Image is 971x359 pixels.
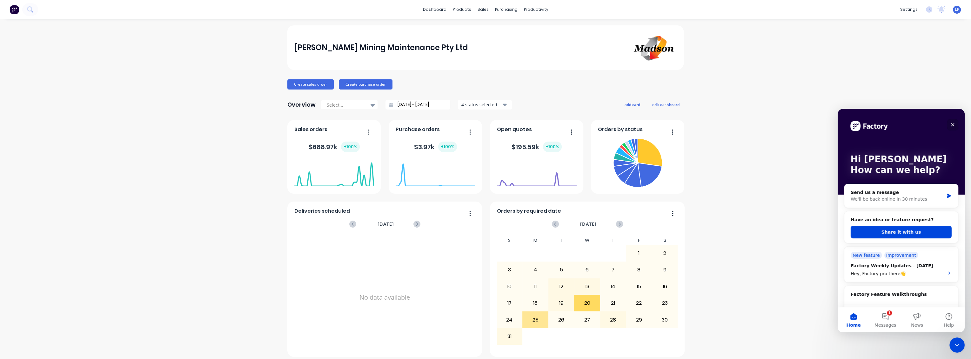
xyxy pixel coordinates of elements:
[458,100,512,110] button: 4 status selected
[287,98,316,111] div: Overview
[549,279,574,295] div: 12
[523,295,548,311] div: 18
[549,262,574,278] div: 5
[600,295,626,311] div: 21
[955,7,959,12] span: LP
[838,109,965,332] iframe: Intercom live chat
[600,236,626,245] div: T
[396,126,440,133] span: Purchase orders
[652,236,678,245] div: S
[294,126,327,133] span: Sales orders
[626,262,652,278] div: 8
[600,279,626,295] div: 14
[949,337,965,353] iframe: Intercom live chat
[378,221,394,228] span: [DATE]
[648,100,684,109] button: edit dashboard
[574,279,600,295] div: 13
[341,142,360,152] div: + 100 %
[523,312,548,328] div: 25
[600,262,626,278] div: 7
[497,207,561,215] span: Orders by required date
[600,312,626,328] div: 28
[652,262,678,278] div: 9
[626,312,652,328] div: 29
[626,245,652,261] div: 1
[574,312,600,328] div: 27
[620,100,644,109] button: add card
[522,236,548,245] div: M
[652,295,678,311] div: 23
[294,236,475,359] div: No data available
[497,236,523,245] div: S
[652,312,678,328] div: 30
[497,262,522,278] div: 3
[548,236,574,245] div: T
[543,142,562,152] div: + 100 %
[414,142,457,152] div: $ 3.97k
[626,236,652,245] div: F
[652,279,678,295] div: 16
[450,5,474,14] div: products
[497,329,522,344] div: 31
[574,236,600,245] div: W
[497,312,522,328] div: 24
[897,5,921,14] div: settings
[461,101,501,108] div: 4 status selected
[574,262,600,278] div: 6
[438,142,457,152] div: + 100 %
[549,312,574,328] div: 26
[632,33,677,63] img: Madson Mining Maintenance Pty Ltd
[598,126,643,133] span: Orders by status
[549,295,574,311] div: 19
[492,5,521,14] div: purchasing
[574,295,600,311] div: 20
[497,279,522,295] div: 10
[523,279,548,295] div: 11
[474,5,492,14] div: sales
[420,5,450,14] a: dashboard
[626,295,652,311] div: 22
[339,79,392,90] button: Create purchase order
[497,295,522,311] div: 17
[309,142,360,152] div: $ 688.97k
[523,262,548,278] div: 4
[626,279,652,295] div: 15
[287,79,334,90] button: Create sales order
[521,5,552,14] div: productivity
[10,5,19,14] img: Factory
[294,41,468,54] div: [PERSON_NAME] Mining Maintenance Pty Ltd
[512,142,562,152] div: $ 195.59k
[580,221,597,228] span: [DATE]
[652,245,678,261] div: 2
[497,126,532,133] span: Open quotes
